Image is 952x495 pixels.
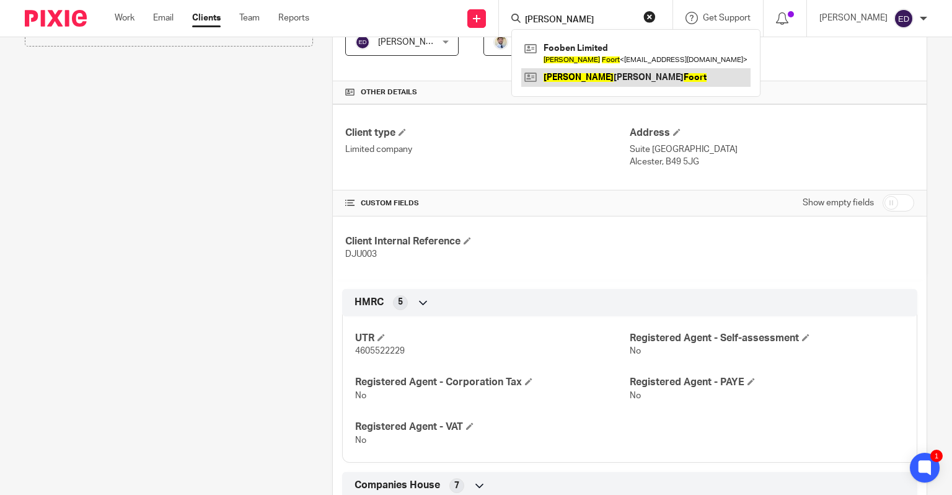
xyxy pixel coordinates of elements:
[454,479,459,492] span: 7
[630,332,904,345] h4: Registered Agent - Self-assessment
[630,127,914,140] h4: Address
[493,35,508,50] img: 1693835698283.jfif
[894,9,914,29] img: svg%3E
[345,143,630,156] p: Limited company
[398,296,403,308] span: 5
[345,198,630,208] h4: CUSTOM FIELDS
[643,11,656,23] button: Clear
[355,376,630,389] h4: Registered Agent - Corporation Tax
[630,143,914,156] p: Suite [GEOGRAPHIC_DATA]
[703,14,751,22] span: Get Support
[819,12,888,24] p: [PERSON_NAME]
[630,376,904,389] h4: Registered Agent - PAYE
[355,347,405,355] span: 4605522229
[524,15,635,26] input: Search
[803,197,874,209] label: Show empty fields
[930,450,943,462] div: 1
[355,296,384,309] span: HMRC
[153,12,174,24] a: Email
[239,12,260,24] a: Team
[25,10,87,27] img: Pixie
[361,87,417,97] span: Other details
[630,156,914,168] p: Alcester, B49 5JG
[345,127,630,140] h4: Client type
[355,332,630,345] h4: UTR
[355,421,630,434] h4: Registered Agent - VAT
[630,347,641,355] span: No
[345,250,377,259] span: DJU003
[355,391,366,400] span: No
[278,12,309,24] a: Reports
[192,12,221,24] a: Clients
[355,35,370,50] img: svg%3E
[345,235,630,248] h4: Client Internal Reference
[355,479,440,492] span: Companies House
[378,38,446,47] span: [PERSON_NAME]
[630,391,641,400] span: No
[115,12,134,24] a: Work
[355,436,366,445] span: No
